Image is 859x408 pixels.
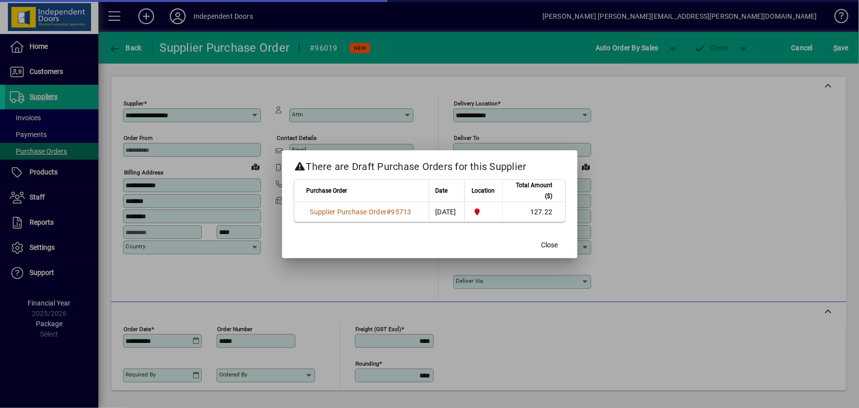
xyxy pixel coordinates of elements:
[541,240,558,250] span: Close
[534,237,566,254] button: Close
[509,180,553,202] span: Total Amount ($)
[391,208,412,216] span: 95713
[307,206,415,217] a: Supplier Purchase Order#95713
[435,185,447,196] span: Date
[429,202,464,222] td: [DATE]
[282,150,577,179] h2: There are Draft Purchase Orders for this Supplier
[471,206,496,217] span: Christchurch
[502,202,565,222] td: 127.22
[386,208,391,216] span: #
[307,185,348,196] span: Purchase Order
[310,208,387,216] span: Supplier Purchase Order
[472,185,495,196] span: Location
